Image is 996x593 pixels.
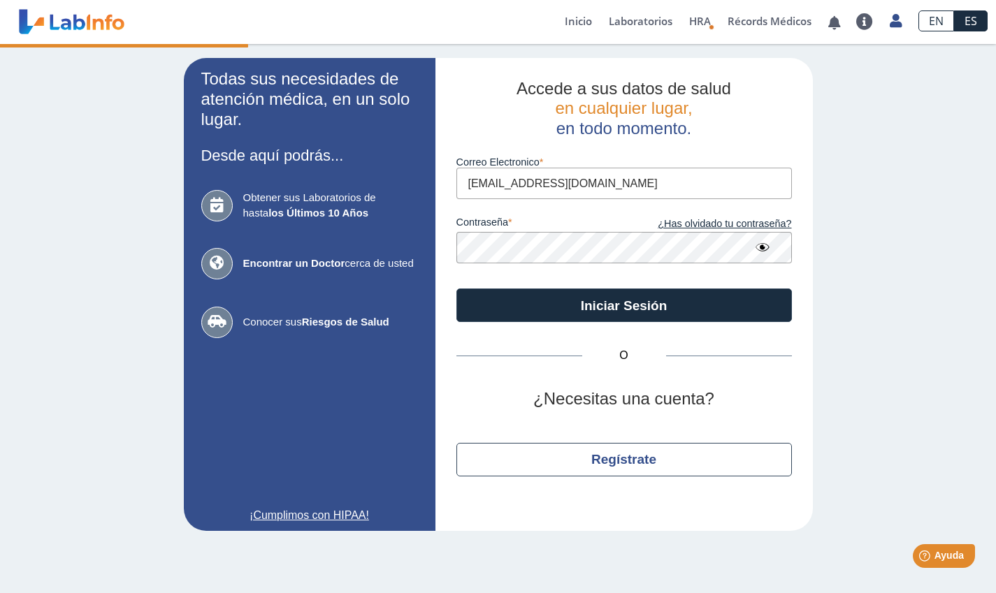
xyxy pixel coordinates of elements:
span: cerca de usted [243,256,418,272]
span: en todo momento. [556,119,691,138]
label: contraseña [456,217,624,232]
a: EN [918,10,954,31]
span: O [582,347,666,364]
button: Regístrate [456,443,792,476]
span: en cualquier lugar, [555,98,692,117]
h2: Todas sus necesidades de atención médica, en un solo lugar. [201,69,418,129]
label: Correo Electronico [456,156,792,168]
span: Accede a sus datos de salud [517,79,731,98]
a: ¿Has olvidado tu contraseña? [624,217,792,232]
h2: ¿Necesitas una cuenta? [456,389,792,409]
b: Riesgos de Salud [302,316,389,328]
b: los Últimos 10 Años [268,207,368,219]
span: Obtener sus Laboratorios de hasta [243,190,418,221]
span: HRA [689,14,711,28]
a: ¡Cumplimos con HIPAA! [201,507,418,524]
h3: Desde aquí podrás... [201,147,418,164]
b: Encontrar un Doctor [243,257,345,269]
button: Iniciar Sesión [456,288,792,322]
iframe: Help widget launcher [872,539,981,578]
a: ES [954,10,988,31]
span: Conocer sus [243,314,418,330]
